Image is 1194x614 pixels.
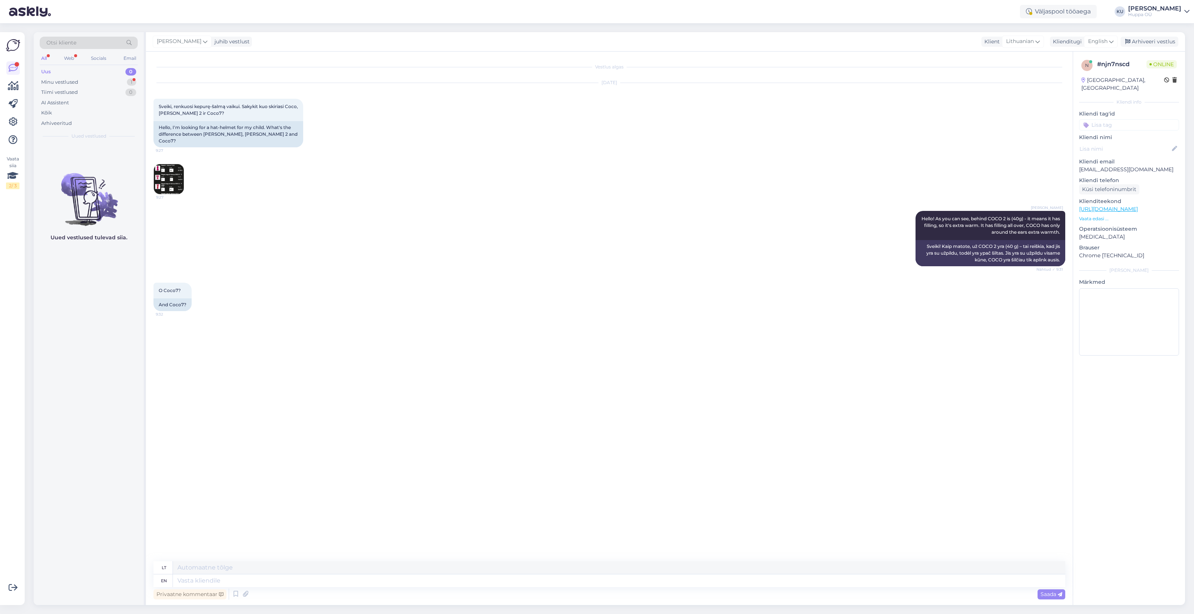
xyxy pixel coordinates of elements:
[922,216,1061,235] span: Hello! As you can see, behind COCO 2 is (40g) - it means it has filling, so it's extra warm. It h...
[153,589,226,599] div: Privaatne kommentaar
[1079,278,1179,286] p: Märkmed
[1079,252,1179,260] p: Chrome [TECHNICAL_ID]
[156,194,184,200] span: 9:27
[1146,60,1177,68] span: Online
[41,89,78,96] div: Tiimi vestlused
[41,68,51,76] div: Uus
[153,64,1065,70] div: Vestlus algas
[1079,197,1179,205] p: Klienditeekond
[1079,133,1179,141] p: Kliendi nimi
[1088,37,1108,46] span: English
[127,79,136,86] div: 1
[46,39,76,47] span: Otsi kliente
[1079,166,1179,174] p: [EMAIL_ADDRESS][DOMAIN_NAME]
[1128,6,1190,18] a: [PERSON_NAME]Huppa OÜ
[1079,119,1179,131] input: Lisa tag
[1020,5,1097,18] div: Väljaspool tööaega
[916,240,1065,266] div: Sveiki! Kaip matote, už COCO 2 yra (40 g) – tai reiškia, kad jis yra su užpildu, todėl yra ypač š...
[41,79,78,86] div: Minu vestlused
[156,311,184,317] span: 9:32
[1115,6,1125,17] div: KU
[1079,206,1138,212] a: [URL][DOMAIN_NAME]
[1121,37,1178,47] div: Arhiveeri vestlus
[153,121,303,147] div: Hello, I'm looking for a hat-helmet for my child. What's the difference between [PERSON_NAME], [P...
[125,68,136,76] div: 0
[1079,145,1170,153] input: Lisa nimi
[159,104,299,116] span: Sveiki, renkuosi kepurę-šalmą vaikui. Sakykit kuo skiriasi Coco, [PERSON_NAME] 2 ir Coco7?
[6,156,19,189] div: Vaata siia
[89,53,108,63] div: Socials
[51,234,127,242] p: Uued vestlused tulevad siia.
[1079,184,1139,194] div: Küsi telefoninumbrit
[1079,244,1179,252] p: Brauser
[1079,215,1179,222] p: Vaata edasi ...
[122,53,138,63] div: Email
[1079,233,1179,241] p: [MEDICAL_DATA]
[6,38,20,52] img: Askly Logo
[1079,99,1179,105] div: Kliendi info
[211,38,250,46] div: juhib vestlust
[1097,60,1146,69] div: # njn7nscd
[63,53,76,63] div: Web
[1085,62,1089,68] span: n
[161,574,167,587] div: en
[1035,267,1063,272] span: Nähtud ✓ 9:31
[1079,176,1179,184] p: Kliendi telefon
[1079,110,1179,118] p: Kliendi tag'id
[1041,591,1062,598] span: Saada
[1128,12,1181,18] div: Huppa OÜ
[154,164,184,194] img: Attachment
[157,37,201,46] span: [PERSON_NAME]
[125,89,136,96] div: 0
[41,120,72,127] div: Arhiveeritud
[153,79,1065,86] div: [DATE]
[41,109,52,117] div: Kõik
[40,53,48,63] div: All
[1050,38,1082,46] div: Klienditugi
[981,38,1000,46] div: Klient
[1006,37,1034,46] span: Lithuanian
[1079,267,1179,274] div: [PERSON_NAME]
[156,148,184,153] span: 9:27
[1081,76,1164,92] div: [GEOGRAPHIC_DATA], [GEOGRAPHIC_DATA]
[1128,6,1181,12] div: [PERSON_NAME]
[6,182,19,189] div: 2 / 3
[1079,225,1179,233] p: Operatsioonisüsteem
[34,160,144,227] img: No chats
[71,133,106,139] span: Uued vestlused
[1079,158,1179,166] p: Kliendi email
[159,288,181,293] span: O Coco7?
[1031,205,1063,211] span: [PERSON_NAME]
[162,561,166,574] div: lt
[41,99,69,107] div: AI Assistent
[153,298,192,311] div: And Coco7?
